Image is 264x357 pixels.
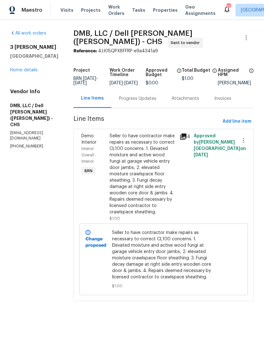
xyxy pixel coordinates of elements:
[172,95,199,102] div: Attachments
[194,153,208,157] span: [DATE]
[81,95,104,101] div: Line Items
[124,81,138,85] span: [DATE]
[82,168,95,174] span: BRN
[81,134,97,145] span: Demo Interior
[73,116,220,127] span: Line Items
[10,44,58,50] h2: 3 [PERSON_NAME]
[218,81,254,85] div: [PERSON_NAME]
[73,81,87,85] span: [DATE]
[10,53,58,59] h5: [GEOGRAPHIC_DATA]
[226,4,231,10] div: 713
[182,68,210,73] h5: Total Budget
[110,133,176,215] div: Seller to have contractor make repairs as necessary to correct CL100 concerns. 1. Elevated moistu...
[10,130,58,141] p: [EMAIL_ADDRESS][DOMAIN_NAME]
[73,76,98,85] span: -
[223,118,251,126] span: Add line item
[146,68,175,77] h5: Approved Budget
[110,81,123,85] span: [DATE]
[10,88,58,95] h4: Vendor Info
[85,237,106,248] b: Change proposed
[182,76,193,81] span: $1.00
[83,76,96,81] span: [DATE]
[73,29,192,45] span: DMB, LLC / Dell [PERSON_NAME] ([PERSON_NAME]) - CHS
[153,7,178,13] span: Properties
[22,7,42,13] span: Maestro
[110,217,120,220] span: $1.00
[73,48,254,54] div: 4JJ05QPX8FFRP-e9a4341a9
[112,230,215,280] span: Seller to have contractor make repairs as necessary to correct CL100 concerns. 1. Elevated moistu...
[10,31,46,36] a: All work orders
[10,68,38,72] a: Home details
[73,76,98,85] span: BRN
[81,147,97,163] span: Interior Overall - Interior
[132,8,145,12] span: Tasks
[212,68,217,76] span: The total cost of line items that have been proposed by Opendoor. This sum includes line items th...
[177,68,182,81] span: The total cost of line items that have been approved by both Opendoor and the Trade Partner. This...
[185,4,216,16] span: Geo Assignments
[110,81,138,85] span: -
[220,116,254,127] button: Add line item
[110,68,146,77] h5: Work Order Timeline
[10,102,58,128] h5: DMB, LLC / Dell [PERSON_NAME] ([PERSON_NAME]) - CHS
[249,68,254,81] span: The hpm assigned to this work order.
[179,133,190,140] div: 4
[10,144,58,149] p: [PHONE_NUMBER]
[73,49,97,53] b: Reference:
[171,40,202,46] span: Sent to vendor
[194,134,246,157] span: Approved by [PERSON_NAME][GEOGRAPHIC_DATA] on
[218,68,247,77] h5: Assigned HPM
[214,95,231,102] div: Invoices
[73,68,90,73] h5: Project
[108,4,124,16] span: Work Orders
[119,95,156,102] div: Progress Updates
[146,81,158,85] span: $0.00
[81,7,101,13] span: Projects
[112,283,215,289] span: $1.00
[60,7,73,13] span: Visits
